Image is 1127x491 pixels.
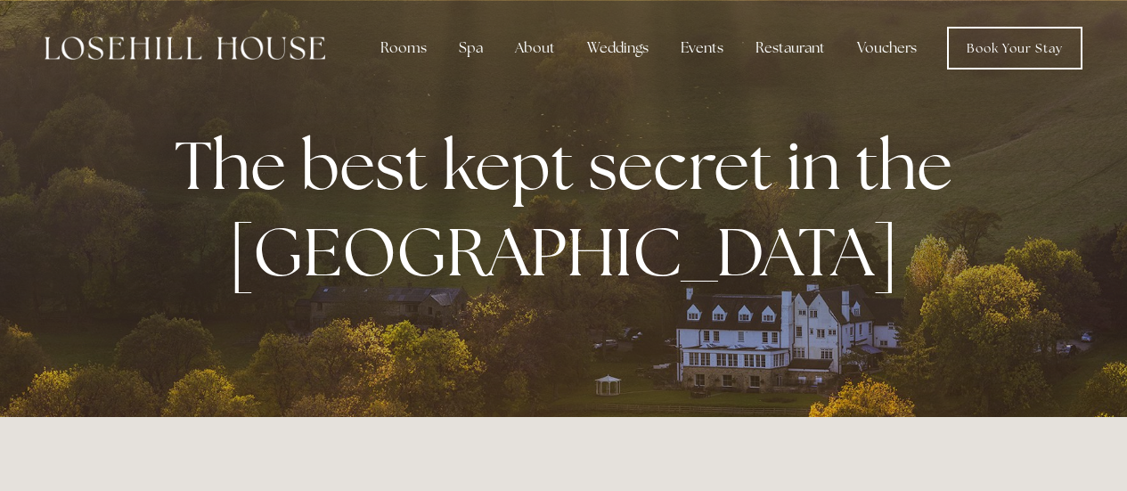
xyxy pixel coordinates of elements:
[666,30,738,66] div: Events
[741,30,839,66] div: Restaurant
[445,30,497,66] div: Spa
[947,27,1082,70] a: Book Your Stay
[175,121,967,296] strong: The best kept secret in the [GEOGRAPHIC_DATA]
[573,30,663,66] div: Weddings
[366,30,441,66] div: Rooms
[843,30,931,66] a: Vouchers
[501,30,569,66] div: About
[45,37,325,60] img: Losehill House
